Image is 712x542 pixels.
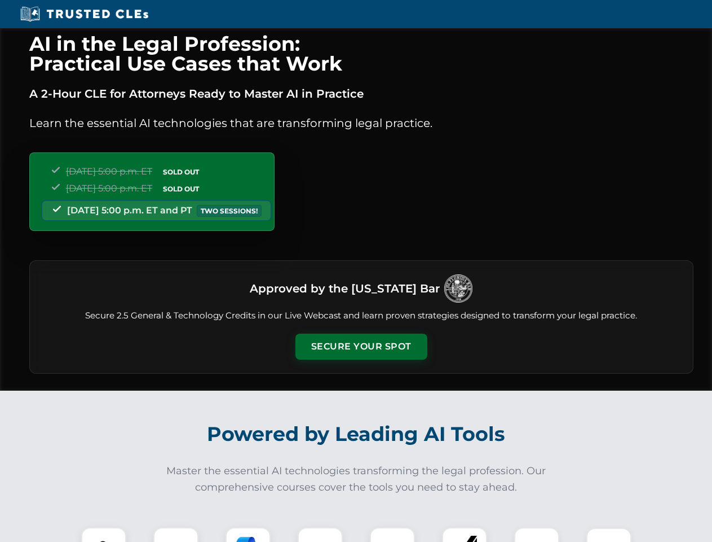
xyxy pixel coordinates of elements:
p: Learn the essential AI technologies that are transforming legal practice. [29,114,693,132]
button: Secure Your Spot [295,334,427,360]
h3: Approved by the [US_STATE] Bar [250,278,440,299]
p: Master the essential AI technologies transforming the legal profession. Our comprehensive courses... [159,463,554,496]
img: Logo [444,274,472,303]
span: [DATE] 5:00 p.m. ET [66,183,152,194]
p: Secure 2.5 General & Technology Credits in our Live Webcast and learn proven strategies designed ... [43,309,679,322]
span: SOLD OUT [159,166,203,178]
p: A 2-Hour CLE for Attorneys Ready to Master AI in Practice [29,85,693,103]
img: Trusted CLEs [17,6,152,23]
h1: AI in the Legal Profession: Practical Use Cases that Work [29,34,693,73]
span: SOLD OUT [159,183,203,195]
h2: Powered by Leading AI Tools [44,414,669,454]
span: [DATE] 5:00 p.m. ET [66,166,152,177]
